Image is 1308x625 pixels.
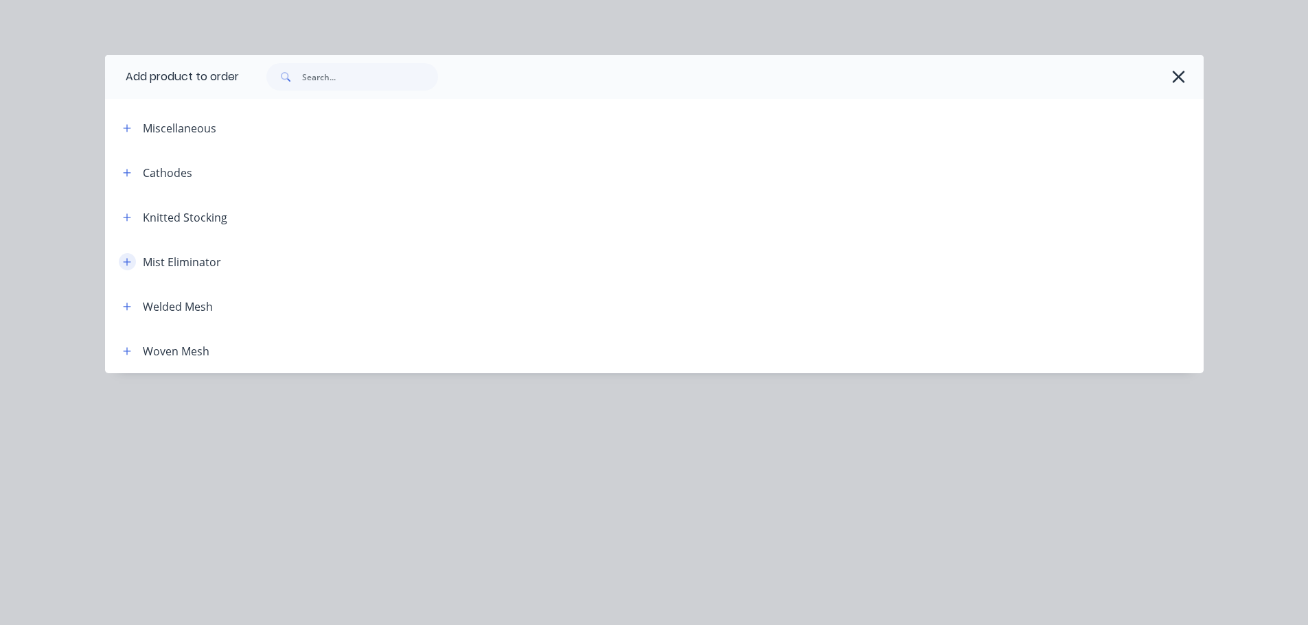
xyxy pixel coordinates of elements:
[143,298,213,315] div: Welded Mesh
[302,63,438,91] input: Search...
[143,209,227,226] div: Knitted Stocking
[143,165,192,181] div: Cathodes
[143,254,221,270] div: Mist Eliminator
[105,55,239,99] div: Add product to order
[143,343,209,359] div: Woven Mesh
[143,120,216,137] div: Miscellaneous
